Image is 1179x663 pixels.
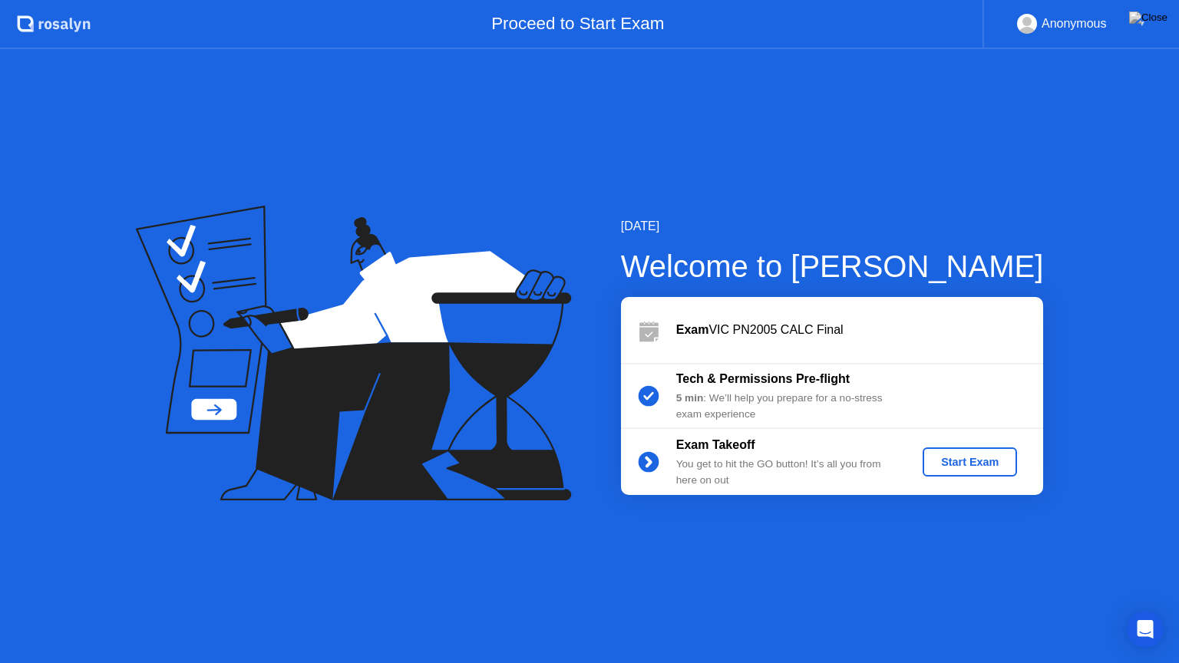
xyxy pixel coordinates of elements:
button: Start Exam [923,447,1017,477]
div: : We’ll help you prepare for a no-stress exam experience [676,391,897,422]
b: 5 min [676,392,704,404]
b: Exam Takeoff [676,438,755,451]
div: Open Intercom Messenger [1127,611,1164,648]
b: Exam [676,323,709,336]
b: Tech & Permissions Pre-flight [676,372,850,385]
div: Welcome to [PERSON_NAME] [621,243,1044,289]
div: VIC PN2005 CALC Final [676,321,1043,339]
div: Anonymous [1042,14,1107,34]
div: [DATE] [621,217,1044,236]
div: You get to hit the GO button! It’s all you from here on out [676,457,897,488]
div: Start Exam [929,456,1011,468]
img: Close [1129,12,1167,24]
